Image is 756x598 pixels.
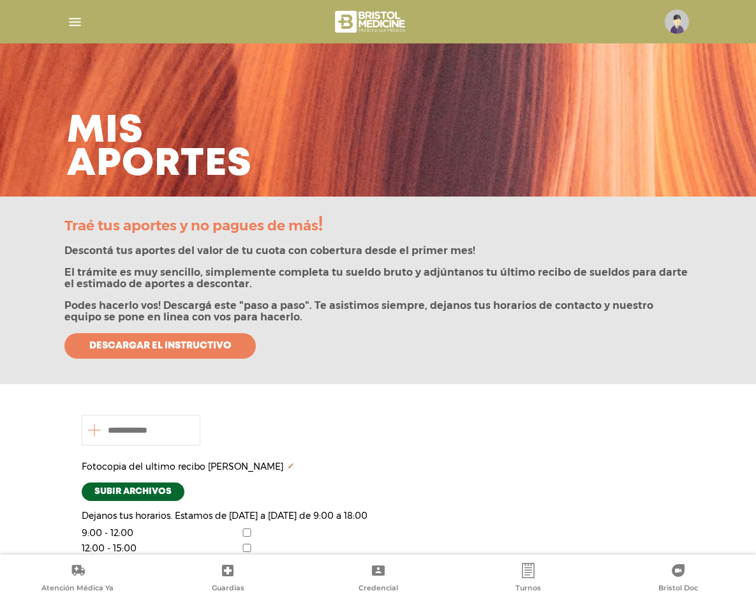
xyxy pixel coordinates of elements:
a: Credencial [303,563,453,595]
span: Credencial [359,583,398,595]
span: ! [318,211,323,235]
span: Bristol Doc [658,583,698,595]
p: Descontá tus aportes del valor de tu cuota con cobertura desde el primer mes! [64,245,692,257]
a: Bristol Doc [604,563,753,595]
span: Descargar el instructivo [89,340,231,352]
span: Guardias [212,583,244,595]
a: Atención Médica Ya [3,563,152,595]
label: 12:00 - 15:00 [82,542,137,555]
img: profile-placeholder.svg [665,10,689,34]
span: Atención Médica Ya [41,583,114,595]
h3: Mis aportes [67,115,252,181]
p: El trámite es muy sencillo, simplemente completa tu sueldo bruto y adjúntanos tu último recibo de... [64,267,692,290]
a: Descargar el instructivo [64,333,256,359]
label: Subir archivos [82,482,184,501]
label: 9:00 - 12:00 [82,528,133,537]
a: Guardias [152,563,302,595]
p: Podes hacerlo vos! Descargá este "paso a paso". Te asistimos siempre, dejanos tus horarios de con... [64,300,692,323]
a: Turnos [453,563,603,595]
p: Traé tus aportes y no pagues de más [64,212,692,235]
p: Dejanos tus horarios. Estamos de [DATE] a [DATE] de 9:00 a 18:00 [82,511,675,520]
img: bristol-medicine-blanco.png [333,6,409,37]
span: Turnos [515,583,541,595]
img: Cober_menu-lines-white.svg [67,14,83,30]
span: Fotocopia del ultimo recibo [PERSON_NAME] [82,462,283,471]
